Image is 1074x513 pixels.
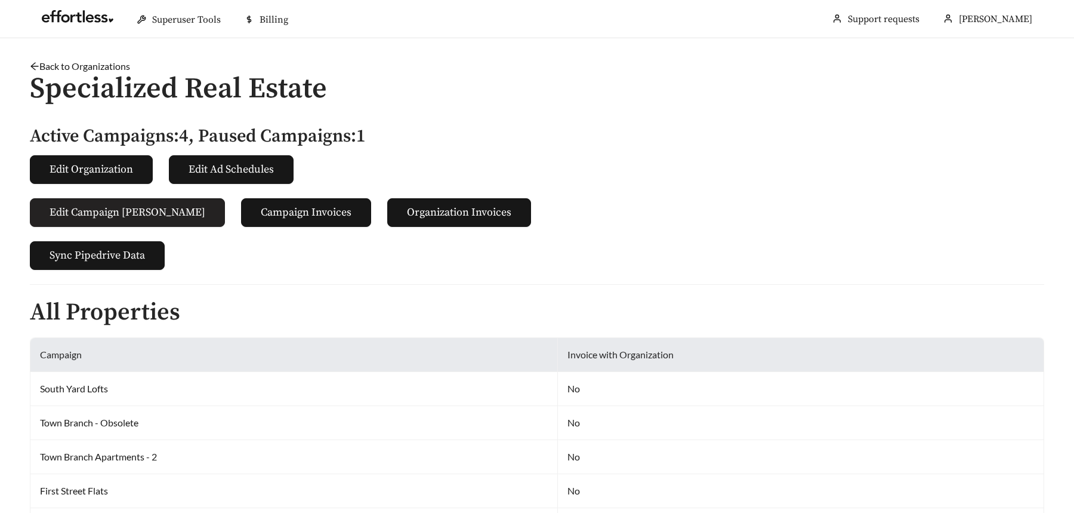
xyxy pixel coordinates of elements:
[848,13,919,25] a: Support requests
[387,198,531,227] button: Organization Invoices
[407,204,511,220] span: Organization Invoices
[558,474,1044,508] td: No
[50,247,145,263] span: Sync Pipedrive Data
[169,155,294,184] button: Edit Ad Schedules
[30,338,558,372] th: Campaign
[30,406,558,440] td: Town Branch - Obsolete
[30,440,558,474] td: Town Branch Apartments - 2
[558,338,1044,372] th: Invoice with Organization
[30,198,225,227] button: Edit Campaign [PERSON_NAME]
[30,474,558,508] td: First Street Flats
[959,13,1032,25] span: [PERSON_NAME]
[558,372,1044,406] td: No
[558,440,1044,474] td: No
[50,204,205,220] span: Edit Campaign [PERSON_NAME]
[30,62,39,71] span: arrow-left
[189,161,274,177] span: Edit Ad Schedules
[30,372,558,406] td: South Yard Lofts
[30,60,130,72] a: arrow-leftBack to Organizations
[30,127,1044,146] h5: Active Campaigns: 4 , Paused Campaigns: 1
[30,299,1044,325] h2: All Properties
[260,14,288,26] span: Billing
[261,204,351,220] span: Campaign Invoices
[241,198,371,227] button: Campaign Invoices
[558,406,1044,440] td: No
[30,241,165,270] button: Sync Pipedrive Data
[50,161,133,177] span: Edit Organization
[30,73,1044,105] h1: Specialized Real Estate
[30,155,153,184] button: Edit Organization
[152,14,221,26] span: Superuser Tools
